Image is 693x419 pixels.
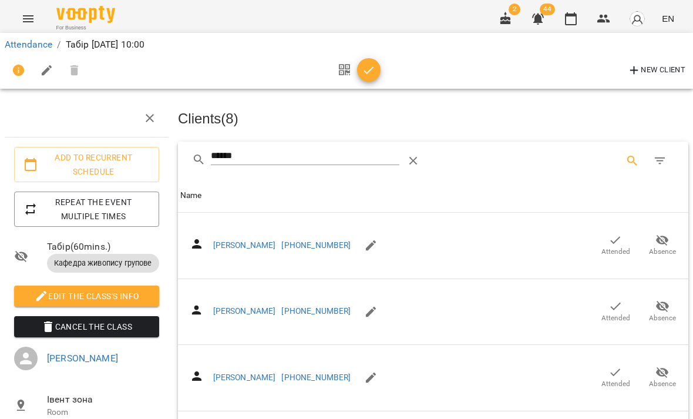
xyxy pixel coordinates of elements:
[627,63,685,78] span: New Client
[14,316,159,337] button: Cancel the class
[592,229,639,262] button: Attended
[281,306,351,316] a: [PHONE_NUMBER]
[47,258,159,269] span: Кафедра живопису групове
[646,147,674,175] button: Filter
[601,247,630,257] span: Attended
[23,195,150,223] span: Repeat the event multiple times
[281,240,351,250] a: [PHONE_NUMBER]
[592,295,639,328] button: Attended
[618,147,647,175] button: Search
[639,295,686,328] button: Absence
[23,150,150,179] span: Add to recurrent schedule
[213,306,276,316] a: [PERSON_NAME]
[509,4,520,15] span: 2
[47,407,159,418] p: Room
[649,247,676,257] span: Absence
[14,147,159,182] button: Add to recurrent schedule
[657,8,679,29] button: EN
[5,38,688,52] nav: breadcrumb
[649,379,676,389] span: Absence
[57,38,60,52] li: /
[629,11,645,27] img: avatar_s.png
[281,373,351,382] a: [PHONE_NUMBER]
[592,361,639,394] button: Attended
[649,313,676,323] span: Absence
[662,12,674,25] span: EN
[213,373,276,382] a: [PERSON_NAME]
[211,147,400,166] input: Search
[47,353,118,364] a: [PERSON_NAME]
[14,192,159,227] button: Repeat the event multiple times
[540,4,555,15] span: 44
[178,142,688,179] div: Table Toolbar
[639,229,686,262] button: Absence
[639,361,686,394] button: Absence
[178,111,688,126] h3: Clients ( 8 )
[56,24,115,32] span: For Business
[601,313,630,323] span: Attended
[66,38,145,52] p: Табір [DATE] 10:00
[180,189,202,203] div: Sort
[213,240,276,250] a: [PERSON_NAME]
[5,39,52,50] a: Attendance
[601,379,630,389] span: Attended
[47,393,159,407] span: Івент зона
[14,5,42,33] button: Menu
[23,289,150,303] span: Edit the class's Info
[56,6,115,23] img: Voopty Logo
[14,286,159,307] button: Edit the class's Info
[624,61,688,80] button: New Client
[180,189,686,203] span: Name
[180,189,202,203] div: Name
[23,320,150,334] span: Cancel the class
[47,240,159,254] span: Табір ( 60 mins. )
